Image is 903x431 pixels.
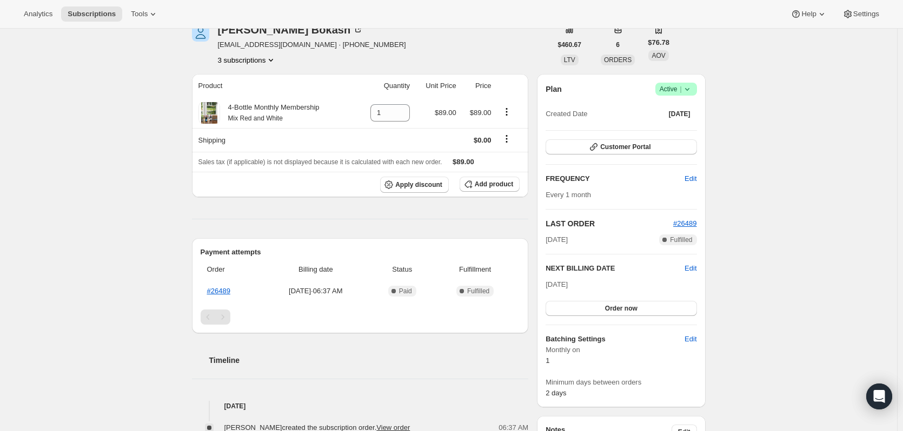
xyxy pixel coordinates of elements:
[220,102,320,124] div: 4-Bottle Monthly Membership
[552,37,588,52] button: $460.67
[546,84,562,95] h2: Plan
[546,234,568,245] span: [DATE]
[605,304,638,313] span: Order now
[207,287,230,295] a: #26489
[546,334,685,345] h6: Batching Settings
[784,6,833,22] button: Help
[474,136,492,144] span: $0.00
[61,6,122,22] button: Subscriptions
[546,139,696,154] button: Customer Portal
[435,109,456,117] span: $89.00
[218,39,406,50] span: [EMAIL_ADDRESS][DOMAIN_NAME] · [PHONE_NUMBER]
[660,84,693,95] span: Active
[685,334,696,345] span: Edit
[564,56,575,64] span: LTV
[413,74,460,98] th: Unit Price
[546,377,696,388] span: Minimum days between orders
[475,180,513,188] span: Add product
[201,247,520,258] h2: Payment attempts
[124,6,165,22] button: Tools
[218,55,277,65] button: Product actions
[453,158,474,166] span: $89.00
[24,10,52,18] span: Analytics
[380,177,449,193] button: Apply discount
[853,10,879,18] span: Settings
[648,37,669,48] span: $76.78
[218,24,364,35] div: [PERSON_NAME] Bokash
[546,301,696,316] button: Order now
[652,52,665,59] span: AOV
[228,115,283,122] small: Mix Red and White
[669,110,690,118] span: [DATE]
[192,128,356,152] th: Shipping
[546,280,568,288] span: [DATE]
[673,219,696,227] a: #26489
[374,264,430,275] span: Status
[498,106,515,118] button: Product actions
[17,6,59,22] button: Analytics
[460,74,495,98] th: Price
[264,286,367,297] span: [DATE] · 06:37 AM
[546,218,673,229] h2: LAST ORDER
[546,356,549,365] span: 1
[546,173,685,184] h2: FREQUENCY
[685,173,696,184] span: Edit
[209,355,529,366] h2: Timeline
[131,10,148,18] span: Tools
[192,401,529,412] h4: [DATE]
[558,41,581,49] span: $460.67
[680,85,681,93] span: |
[546,263,685,274] h2: NEXT BILLING DATE
[673,218,696,229] button: #26489
[498,133,515,145] button: Shipping actions
[836,6,886,22] button: Settings
[801,10,816,18] span: Help
[68,10,116,18] span: Subscriptions
[670,235,692,244] span: Fulfilled
[616,41,620,49] span: 6
[604,56,632,64] span: ORDERS
[192,24,209,42] span: Debra Bokash
[399,287,412,295] span: Paid
[600,143,650,151] span: Customer Portal
[460,177,520,192] button: Add product
[192,74,356,98] th: Product
[546,345,696,355] span: Monthly on
[437,264,513,275] span: Fulfillment
[198,158,442,166] span: Sales tax (if applicable) is not displayed because it is calculated with each new order.
[685,263,696,274] button: Edit
[546,389,566,397] span: 2 days
[678,170,703,187] button: Edit
[201,309,520,325] nav: Pagination
[866,383,892,409] div: Open Intercom Messenger
[678,331,703,348] button: Edit
[264,264,367,275] span: Billing date
[201,258,261,281] th: Order
[467,287,489,295] span: Fulfilled
[546,109,587,119] span: Created Date
[356,74,413,98] th: Quantity
[662,106,697,122] button: [DATE]
[470,109,492,117] span: $89.00
[546,191,591,199] span: Every 1 month
[609,37,626,52] button: 6
[395,180,442,189] span: Apply discount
